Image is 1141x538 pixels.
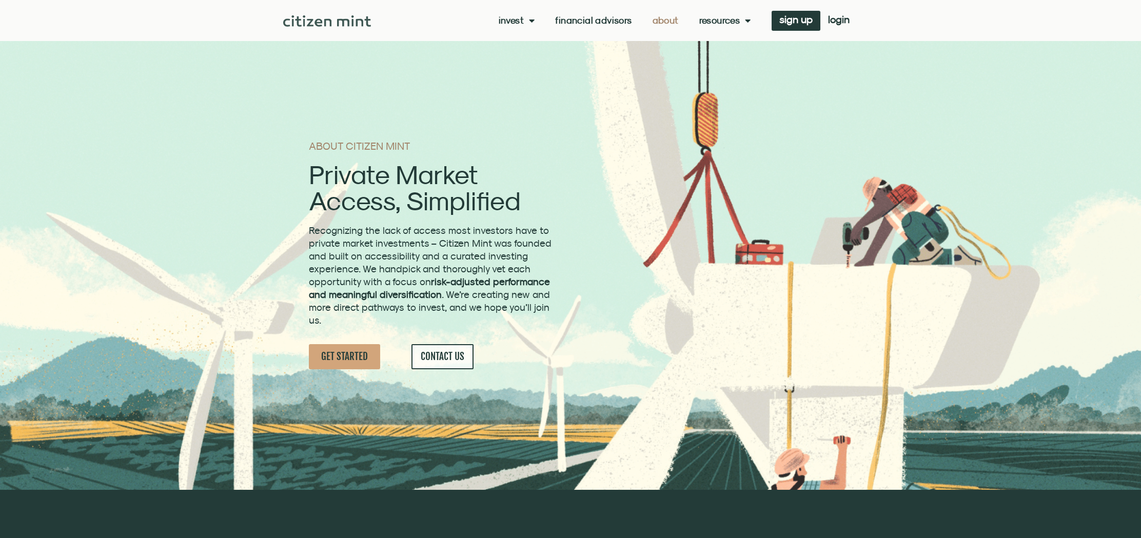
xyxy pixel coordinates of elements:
span: CONTACT US [421,350,464,363]
a: sign up [772,11,820,31]
span: sign up [779,16,813,23]
a: GET STARTED [309,344,380,369]
strong: risk-adjusted performance and meaningful diversification [309,276,550,300]
span: Recognizing the lack of access most investors have to private market investments – Citizen Mint w... [309,225,552,326]
a: CONTACT US [411,344,474,369]
img: Citizen Mint [283,15,371,27]
h1: ABOUT CITIZEN MINT [309,141,555,151]
span: login [828,16,850,23]
a: Invest [499,15,535,26]
h2: Private Market Access, Simplified [309,162,555,214]
nav: Menu [499,15,751,26]
a: About [653,15,679,26]
a: Financial Advisors [555,15,632,26]
a: Resources [699,15,751,26]
a: login [820,11,857,31]
span: GET STARTED [321,350,368,363]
